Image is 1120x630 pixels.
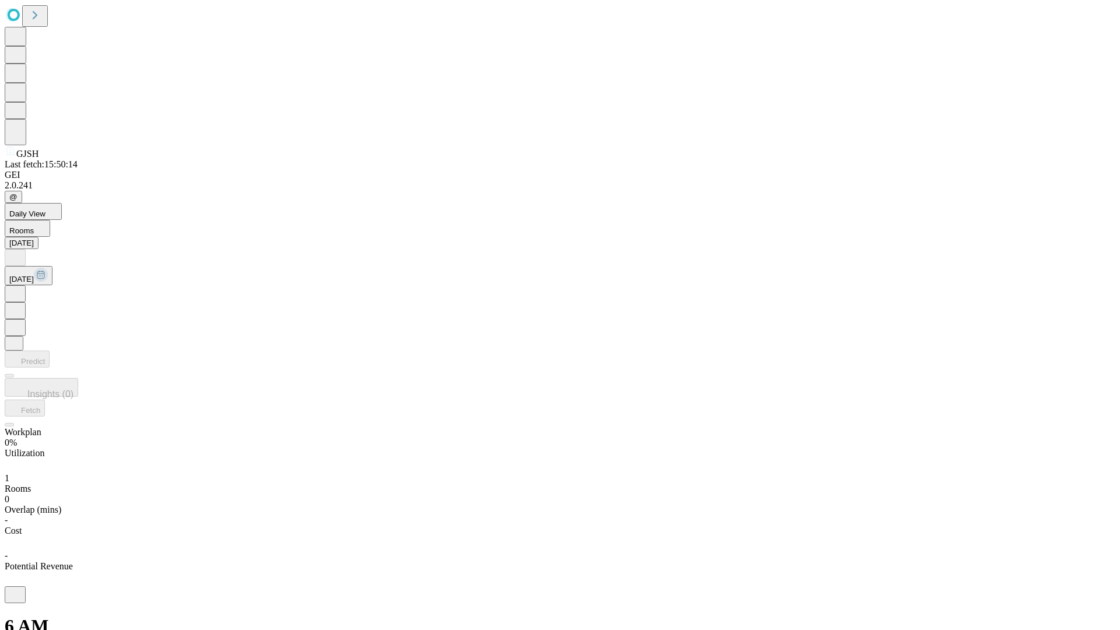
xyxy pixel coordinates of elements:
button: Fetch [5,400,45,416]
div: 2.0.241 [5,180,1115,191]
button: Daily View [5,203,62,220]
span: 1 [5,473,9,483]
span: Utilization [5,448,44,458]
span: Overlap (mins) [5,505,61,514]
span: 0% [5,437,17,447]
button: Insights (0) [5,378,78,397]
button: [DATE] [5,237,38,249]
span: 0 [5,494,9,504]
span: Rooms [9,226,34,235]
span: - [5,515,8,525]
span: Daily View [9,209,45,218]
span: Potential Revenue [5,561,73,571]
span: - [5,551,8,561]
button: Rooms [5,220,50,237]
span: Workplan [5,427,41,437]
span: Cost [5,526,22,535]
span: @ [9,192,17,201]
button: @ [5,191,22,203]
button: Predict [5,351,50,367]
span: Rooms [5,484,31,494]
div: GEI [5,170,1115,180]
span: GJSH [16,149,38,159]
span: [DATE] [9,275,34,283]
span: Last fetch: 15:50:14 [5,159,78,169]
span: Insights (0) [27,389,73,399]
button: [DATE] [5,266,52,285]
